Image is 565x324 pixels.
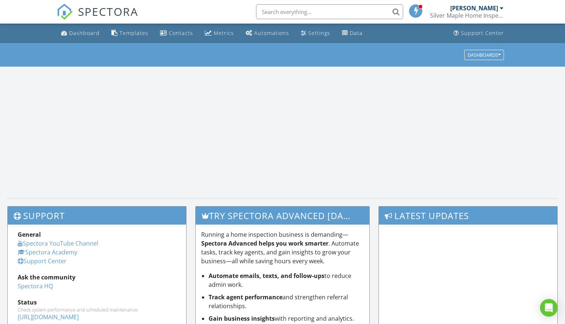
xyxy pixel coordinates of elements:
a: Contacts [157,27,196,40]
a: Spectora HQ [18,282,53,290]
div: Status [18,298,176,307]
h3: Support [8,207,186,225]
li: with reporting and analytics. [209,314,364,323]
a: Metrics [202,27,237,40]
a: Spectora YouTube Channel [18,239,98,247]
a: Settings [298,27,333,40]
li: and strengthen referral relationships. [209,293,364,310]
a: SPECTORA [57,10,138,25]
h3: Latest Updates [379,207,557,225]
div: Ask the community [18,273,176,282]
a: [URL][DOMAIN_NAME] [18,313,79,321]
a: Spectora Academy [18,248,77,256]
img: The Best Home Inspection Software - Spectora [57,4,73,20]
div: Support Center [461,29,504,36]
strong: Spectora Advanced helps you work smarter [201,239,328,247]
div: Silver Maple Home Inspections LLC [430,12,504,19]
div: Data [350,29,363,36]
strong: General [18,230,41,239]
p: Running a home inspection business is demanding— . Automate tasks, track key agents, and gain ins... [201,230,364,265]
li: to reduce admin work. [209,271,364,289]
div: [PERSON_NAME] [450,4,498,12]
a: Dashboard [58,27,103,40]
div: Contacts [169,29,193,36]
input: Search everything... [256,4,403,19]
div: Dashboard [69,29,100,36]
strong: Track agent performance [209,293,282,301]
a: Support Center [18,257,67,265]
h3: Try spectora advanced [DATE] [196,207,370,225]
div: Templates [120,29,148,36]
button: Dashboards [464,50,504,60]
a: Data [339,27,366,40]
span: SPECTORA [78,4,138,19]
div: Metrics [214,29,234,36]
a: Support Center [451,27,507,40]
strong: Gain business insights [209,314,275,323]
strong: Automate emails, texts, and follow-ups [209,272,324,280]
div: Check system performance and scheduled maintenance. [18,307,176,313]
div: Dashboards [468,52,501,57]
div: Automations [254,29,289,36]
a: Automations (Basic) [243,27,292,40]
div: Open Intercom Messenger [540,299,558,317]
a: Templates [109,27,151,40]
div: Settings [308,29,330,36]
